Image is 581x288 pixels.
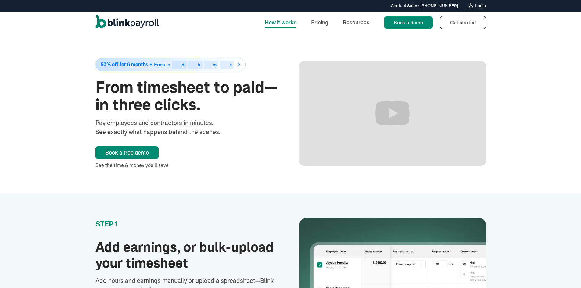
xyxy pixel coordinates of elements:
div: See the time & money you’ll save [95,162,282,169]
div: Pay employees and contractors in minutes. See exactly what happens behind the scenes. [95,118,232,137]
a: Login [468,2,486,9]
div: h [198,63,200,67]
div: STEP 1 [95,219,282,229]
span: Book a demo [394,20,423,26]
a: Resources [338,16,374,29]
div: d [182,63,184,67]
a: Book a demo [384,16,433,29]
a: Pricing [306,16,333,29]
iframe: It's EASY to get started with BlinkParyoll Today! [299,61,486,166]
div: Login [475,4,486,8]
a: How it works [260,16,301,29]
div: m [213,63,217,67]
div: s [230,63,232,67]
div: Contact Sales: [PHONE_NUMBER] [391,3,458,9]
a: 50% off for 6 monthsEnds indhms [95,58,282,71]
a: home [95,15,159,30]
span: Get started [450,20,476,26]
span: Ends in [154,62,170,68]
h2: Add earnings, or bulk-upload your timesheet [95,239,282,272]
a: Get started [440,16,486,29]
h1: From timesheet to paid—in three clicks. [95,79,282,113]
a: Book a free demo [95,146,159,159]
span: 50% off for 6 months [101,62,148,67]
